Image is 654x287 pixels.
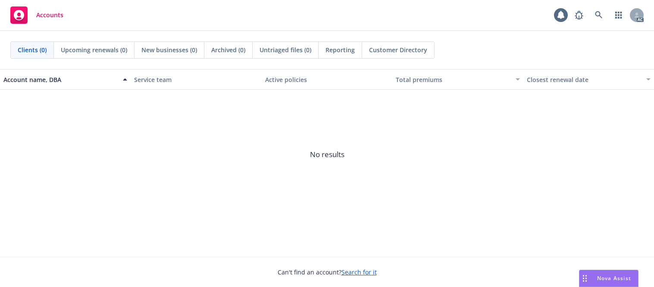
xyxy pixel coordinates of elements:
[610,6,627,24] a: Switch app
[18,45,47,54] span: Clients (0)
[211,45,245,54] span: Archived (0)
[260,45,311,54] span: Untriaged files (0)
[3,75,118,84] div: Account name, DBA
[570,6,588,24] a: Report a Bug
[262,69,392,90] button: Active policies
[396,75,510,84] div: Total premiums
[7,3,67,27] a: Accounts
[325,45,355,54] span: Reporting
[61,45,127,54] span: Upcoming renewals (0)
[597,274,631,282] span: Nova Assist
[265,75,389,84] div: Active policies
[341,268,377,276] a: Search for it
[579,270,638,287] button: Nova Assist
[141,45,197,54] span: New businesses (0)
[36,12,63,19] span: Accounts
[579,270,590,287] div: Drag to move
[369,45,427,54] span: Customer Directory
[590,6,607,24] a: Search
[523,69,654,90] button: Closest renewal date
[134,75,258,84] div: Service team
[392,69,523,90] button: Total premiums
[131,69,261,90] button: Service team
[527,75,641,84] div: Closest renewal date
[278,268,377,277] span: Can't find an account?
